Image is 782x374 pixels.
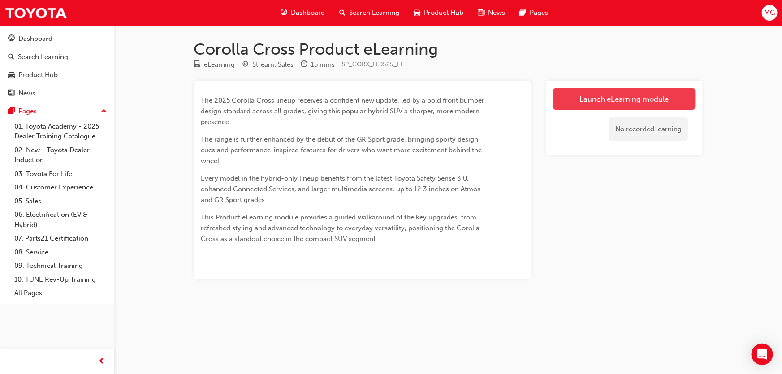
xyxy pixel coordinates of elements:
[99,356,105,367] span: prev-icon
[11,259,111,273] a: 09. Technical Training
[752,344,773,365] div: Open Intercom Messenger
[8,107,15,116] span: pages-icon
[201,174,482,204] span: Every model in the hybrid-only lineup benefits from the latest Toyota Safety Sense 3.0, enhanced ...
[18,106,37,116] div: Pages
[291,8,325,18] span: Dashboard
[530,8,548,18] span: Pages
[11,273,111,287] a: 10. TUNE Rev-Up Training
[281,7,287,18] span: guage-icon
[8,53,14,61] span: search-icon
[424,8,463,18] span: Product Hub
[11,120,111,143] a: 01. Toyota Academy - 2025 Dealer Training Catalogue
[194,39,703,59] h1: Corolla Cross Product eLearning
[553,88,696,110] a: Launch eLearning module
[11,181,111,194] a: 04. Customer Experience
[4,30,111,47] a: Dashboard
[519,7,526,18] span: pages-icon
[194,59,235,70] div: Type
[762,5,778,21] button: MG
[273,4,332,22] a: guage-iconDashboard
[201,213,481,243] span: This Product eLearning module provides a guided walkaround of the key upgrades, from refreshed st...
[4,67,111,83] a: Product Hub
[4,29,111,103] button: DashboardSearch LearningProduct HubNews
[11,194,111,208] a: 05. Sales
[311,60,335,70] div: 15 mins
[252,60,294,70] div: Stream: Sales
[4,103,111,120] button: Pages
[101,106,107,117] span: up-icon
[478,7,484,18] span: news-icon
[349,8,399,18] span: Search Learning
[194,61,200,69] span: learningResourceType_ELEARNING-icon
[4,49,111,65] a: Search Learning
[18,52,68,62] div: Search Learning
[512,4,555,22] a: pages-iconPages
[201,135,484,165] span: The range is further enhanced by the debut of the GR Sport grade, bringing sporty design cues and...
[8,35,15,43] span: guage-icon
[11,286,111,300] a: All Pages
[18,70,58,80] div: Product Hub
[201,96,486,126] span: The 2025 Corolla Cross lineup receives a confident new update, led by a bold front bumper design ...
[18,88,35,99] div: News
[11,143,111,167] a: 02. New - Toyota Dealer Induction
[339,7,346,18] span: search-icon
[609,117,688,141] div: No recorded learning
[11,245,111,259] a: 08. Service
[332,4,406,22] a: search-iconSearch Learning
[414,7,420,18] span: car-icon
[8,71,15,79] span: car-icon
[8,90,15,98] span: news-icon
[301,61,307,69] span: clock-icon
[4,85,111,102] a: News
[242,61,249,69] span: target-icon
[11,167,111,181] a: 03. Toyota For Life
[488,8,505,18] span: News
[242,59,294,70] div: Stream
[764,8,775,18] span: MG
[342,60,404,68] span: Learning resource code
[11,232,111,245] a: 07. Parts21 Certification
[11,208,111,232] a: 06. Electrification (EV & Hybrid)
[301,59,335,70] div: Duration
[204,60,235,70] div: eLearning
[18,34,52,44] div: Dashboard
[406,4,471,22] a: car-iconProduct Hub
[471,4,512,22] a: news-iconNews
[4,3,67,23] img: Trak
